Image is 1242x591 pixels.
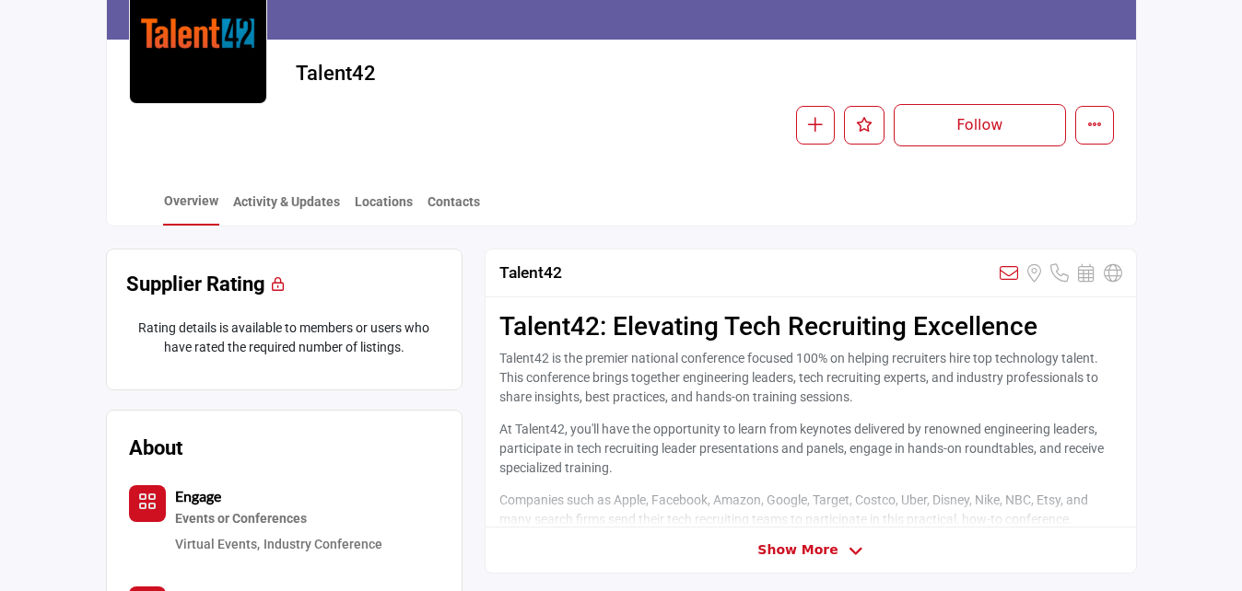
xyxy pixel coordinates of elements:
[232,192,341,225] a: Activity & Updates
[175,490,221,504] a: Engage
[126,269,265,299] h2: Supplier Rating
[499,311,1122,342] h2: Talent42: Elevating Tech Recruiting Excellence
[427,192,481,225] a: Contacts
[163,191,219,226] a: Overview
[129,433,182,463] h2: About
[296,62,803,86] h2: Talent42
[1075,106,1114,145] button: More details
[264,537,382,551] a: Industry Conference
[175,487,221,504] b: Engage
[757,540,838,560] span: Show More
[499,491,1122,549] p: Companies such as Apple, Facebook, Amazon, Google, Target, Costco, Uber, Disney, Nike, NBC, Etsy,...
[175,507,382,531] div: Organizations and platforms for hosting industry-specific events, conferences, and job fairs.
[175,537,260,551] a: Virtual Events,
[354,192,414,225] a: Locations
[499,263,562,283] h2: Talent42
[499,420,1122,478] p: At Talent42, you'll have the opportunity to learn from keynotes delivered by renowned engineering...
[894,104,1065,146] button: Follow
[844,106,885,145] button: Like
[129,485,166,522] button: Category Icon
[126,319,442,357] p: Rating details is available to members or users who have rated the required number of listings.
[499,349,1122,407] p: Talent42 is the premier national conference focused 100% on helping recruiters hire top technolog...
[175,507,382,531] a: Events or Conferences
